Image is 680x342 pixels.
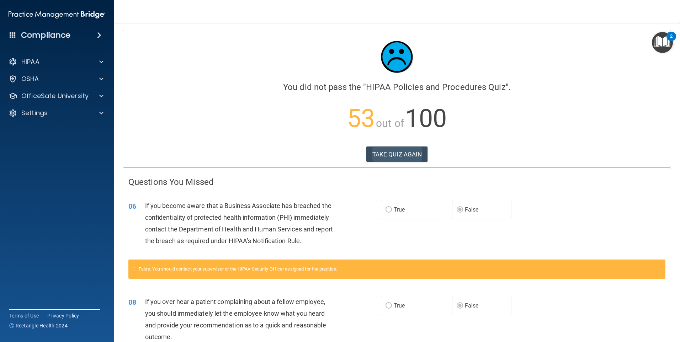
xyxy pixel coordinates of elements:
img: PMB logo [9,7,105,22]
span: 100 [405,104,447,133]
input: True [386,207,392,213]
span: 53 [347,104,375,133]
h4: Compliance [21,30,70,40]
span: 08 [128,298,136,306]
span: out of [376,117,404,129]
button: TAKE QUIZ AGAIN [366,146,428,162]
span: Ⓒ Rectangle Health 2024 [9,322,68,329]
p: OfficeSafe University [21,92,89,100]
span: HIPAA Policies and Procedures Quiz [366,82,505,92]
span: True [394,206,405,213]
span: If you over hear a patient complaining about a fellow employee, you should immediately let the em... [145,298,326,341]
span: False [465,206,479,213]
input: False [457,207,463,213]
input: False [457,303,463,309]
a: Privacy Policy [47,312,79,319]
a: HIPAA [9,58,103,66]
span: 06 [128,202,136,210]
span: False. You should contact your supervisor or the HIPAA Security Officer assigned for the practice. [139,266,337,272]
div: 2 [670,36,673,46]
a: Settings [9,109,103,117]
span: False [465,302,479,309]
a: Terms of Use [9,312,39,319]
p: Settings [21,109,48,117]
img: sad_face.ecc698e2.jpg [376,36,418,78]
span: True [394,302,405,309]
span: If you become aware that a Business Associate has breached the confidentiality of protected healt... [145,202,333,245]
a: OSHA [9,75,103,83]
button: Open Resource Center, 2 new notifications [652,32,673,53]
p: HIPAA [21,58,39,66]
a: OfficeSafe University [9,92,103,100]
p: OSHA [21,75,39,83]
h4: Questions You Missed [128,177,665,187]
input: True [386,303,392,309]
h4: You did not pass the " ". [128,82,665,92]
